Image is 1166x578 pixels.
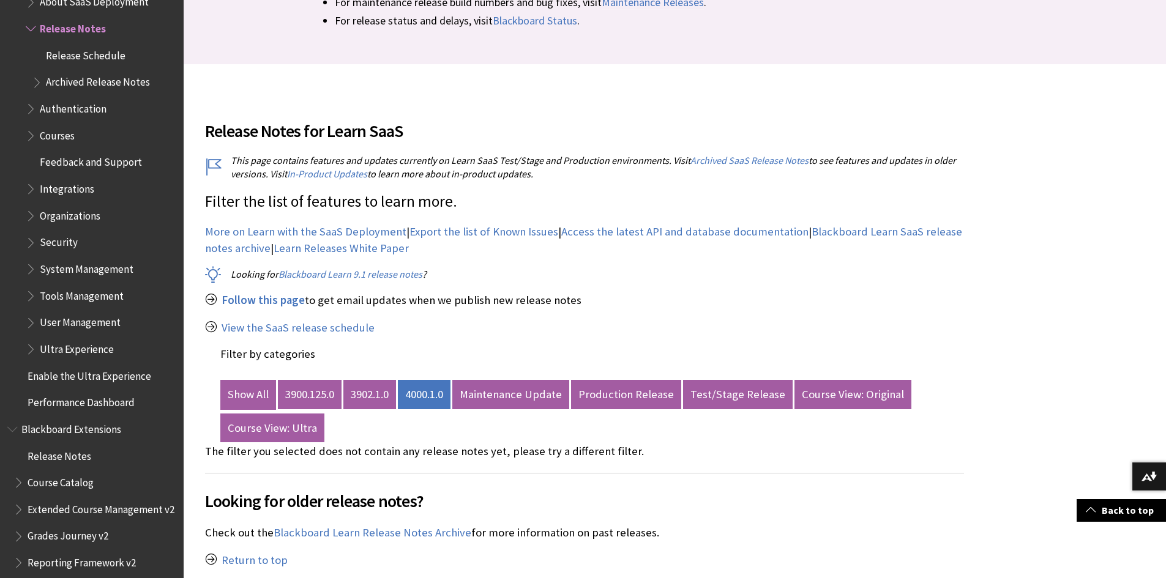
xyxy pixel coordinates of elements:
[40,232,78,249] span: Security
[28,472,94,489] span: Course Catalog
[205,224,962,255] a: Blackboard Learn SaaS release notes archive
[40,339,114,355] span: Ultra Experience
[683,380,793,409] a: Test/Stage Release
[205,154,964,181] p: This page contains features and updates currently on Learn SaaS Test/Stage and Production environ...
[205,445,698,458] div: The filter you selected does not contain any release notes yet, please try a different filter.
[28,446,91,462] span: Release Notes
[222,293,305,307] span: Follow this page
[40,125,75,142] span: Courses
[343,380,396,409] a: 3902.1.0
[28,366,151,382] span: Enable the Ultra Experience
[205,224,406,239] a: More on Learn with the SaaS Deployment
[335,12,1055,29] li: For release status and delays, visit .
[40,18,106,35] span: Release Notes
[571,380,681,409] a: Production Release
[46,72,150,89] span: Archived Release Notes
[205,267,964,281] p: Looking for ?
[40,206,100,222] span: Organizations
[222,320,375,335] a: View the SaaS release schedule
[220,413,324,443] a: Course View: Ultra
[40,98,107,115] span: Authentication
[21,419,121,435] span: Blackboard Extensions
[205,224,964,256] p: | | | |
[40,179,94,195] span: Integrations
[28,526,108,543] span: Grades Journey v2
[274,525,471,540] a: Blackboard Learn Release Notes Archive
[220,380,276,409] a: Show All
[40,152,142,169] span: Feedback and Support
[220,347,315,361] label: Filter by categories
[274,241,409,256] a: Learn Releases White Paper
[278,380,342,409] a: 3900.125.0
[287,168,367,180] a: In-Product Updates
[40,286,124,302] span: Tools Management
[690,154,809,167] a: Archived SaaS Release Notes
[222,553,288,568] a: Return to top
[28,392,135,409] span: Performance Dashboard
[561,224,809,239] a: Access the latest API and database documentation
[205,191,964,213] p: Filter the list of features to learn more.
[409,224,558,239] a: Export the list of Known Issues
[1077,499,1166,522] a: Back to top
[398,380,450,409] a: 4000.1.0
[222,293,305,308] a: Follow this page
[278,268,422,281] a: Blackboard Learn 9.1 release notes
[28,499,174,516] span: Extended Course Management v2
[794,380,911,409] a: Course View: Original
[452,380,569,409] a: Maintenance Update
[205,473,964,514] h2: Looking for older release notes?
[205,103,964,144] h2: Release Notes for Learn SaaS
[46,45,125,62] span: Release Schedule
[40,259,133,275] span: System Management
[205,292,964,308] p: to get email updates when we publish new release notes
[205,525,964,541] p: Check out the for more information on past releases.
[493,13,577,28] a: Blackboard Status
[40,313,121,329] span: User Management
[28,552,136,569] span: Reporting Framework v2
